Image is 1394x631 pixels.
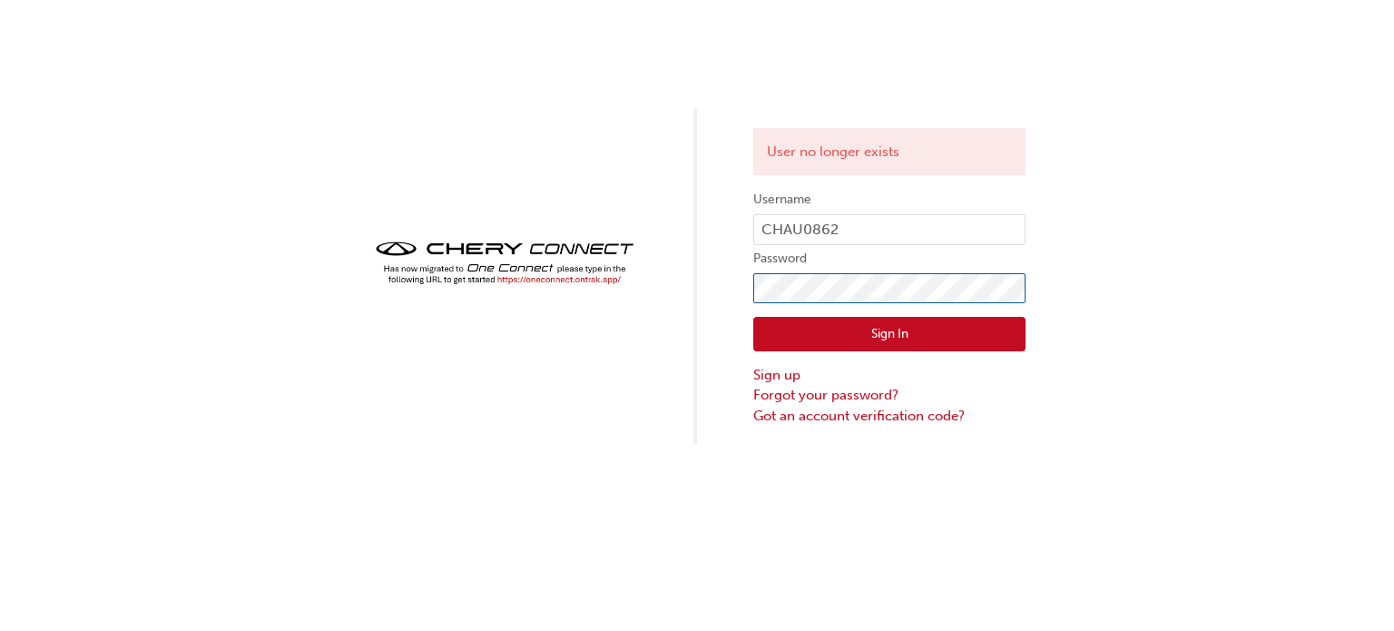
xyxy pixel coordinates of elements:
label: Password [753,248,1026,270]
label: Username [753,189,1026,211]
input: Username [753,214,1026,245]
div: User no longer exists [753,128,1026,176]
a: Got an account verification code? [753,406,1026,427]
a: Forgot your password? [753,385,1026,406]
img: cheryconnect [368,236,641,290]
button: Sign In [753,317,1026,351]
a: Sign up [753,365,1026,386]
